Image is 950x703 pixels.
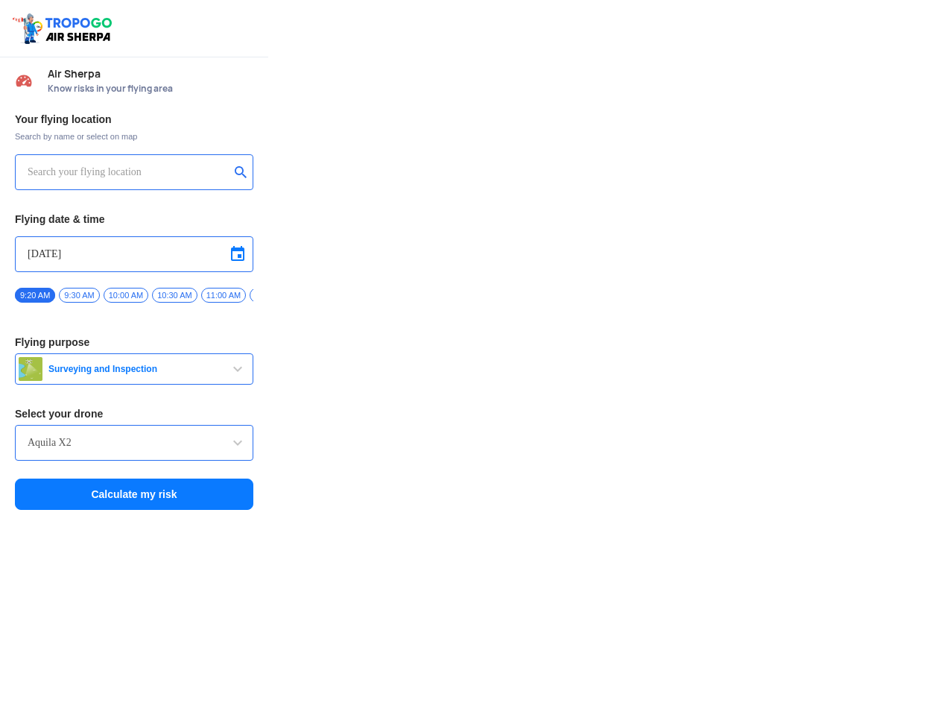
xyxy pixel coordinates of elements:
span: 9:20 AM [15,288,55,303]
img: Risk Scores [15,72,33,89]
span: 11:00 AM [201,288,246,303]
button: Calculate my risk [15,479,253,510]
img: ic_tgdronemaps.svg [11,11,117,45]
span: 9:30 AM [59,288,99,303]
input: Search your flying location [28,163,229,181]
h3: Flying date & time [15,214,253,224]
span: 10:30 AM [152,288,197,303]
span: Surveying and Inspection [42,363,229,375]
button: Surveying and Inspection [15,353,253,385]
span: 10:00 AM [104,288,148,303]
span: Air Sherpa [48,68,253,80]
img: survey.png [19,357,42,381]
h3: Your flying location [15,114,253,124]
h3: Flying purpose [15,337,253,347]
input: Select Date [28,245,241,263]
span: Search by name or select on map [15,130,253,142]
span: Know risks in your flying area [48,83,253,95]
span: 11:30 AM [250,288,294,303]
h3: Select your drone [15,409,253,419]
input: Search by name or Brand [28,434,241,452]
